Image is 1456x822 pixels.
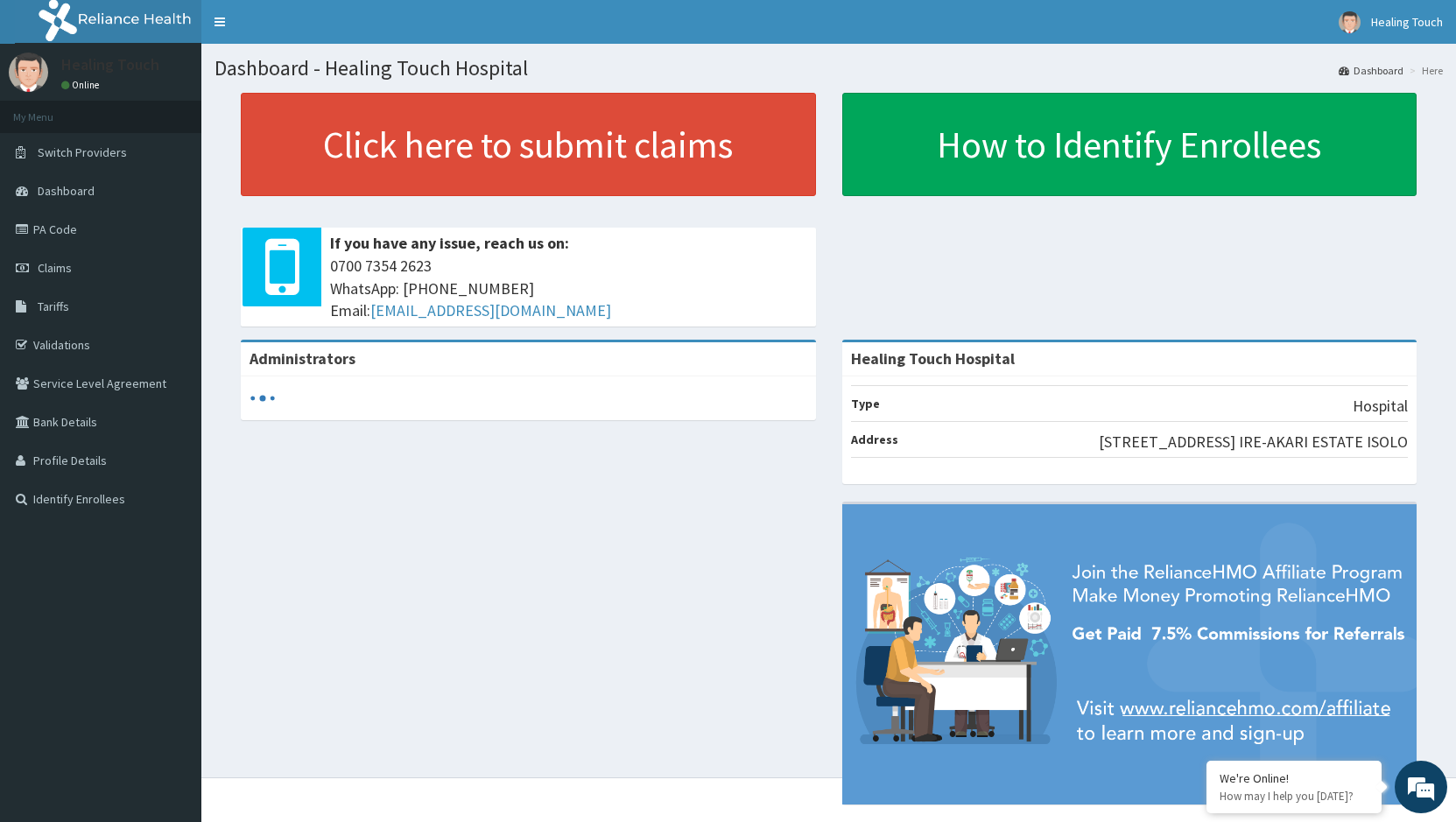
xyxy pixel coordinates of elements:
[250,385,276,411] svg: audio-loading
[1371,14,1443,30] span: Healing Touch
[330,233,569,253] b: If you have any issue, reach us on:
[38,299,69,314] span: Tariffs
[1220,789,1368,804] p: How may I help you today?
[330,255,807,322] span: 0700 7354 2623 WhatsApp: [PHONE_NUMBER] Email:
[1339,63,1403,78] a: Dashboard
[61,79,103,91] a: Online
[1220,770,1368,786] div: We're Online!
[842,93,1417,196] a: How to Identify Enrollees
[851,432,898,447] b: Address
[851,396,880,411] b: Type
[38,183,95,199] span: Dashboard
[1353,395,1408,418] p: Hospital
[241,93,816,196] a: Click here to submit claims
[250,348,355,369] b: Administrators
[1099,431,1408,453] p: [STREET_ADDRESS] IRE-AKARI ESTATE ISOLO
[1339,11,1361,33] img: User Image
[370,300,611,320] a: [EMAIL_ADDRESS][DOMAIN_NAME]
[38,144,127,160] span: Switch Providers
[9,53,48,92] img: User Image
[38,260,72,276] span: Claims
[215,57,1443,80] h1: Dashboard - Healing Touch Hospital
[842,504,1417,805] img: provider-team-banner.png
[851,348,1015,369] strong: Healing Touch Hospital
[1405,63,1443,78] li: Here
[61,57,159,73] p: Healing Touch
